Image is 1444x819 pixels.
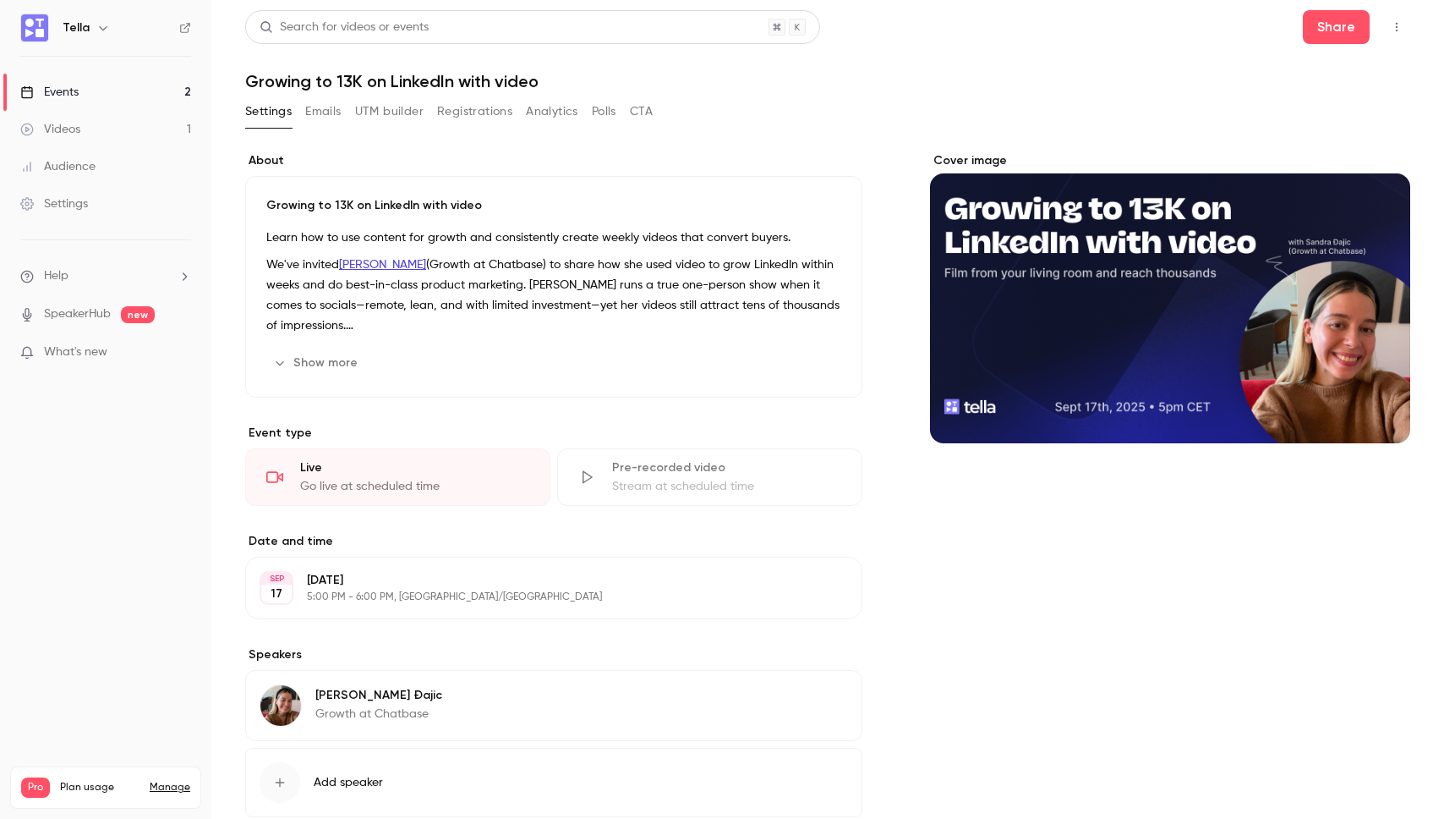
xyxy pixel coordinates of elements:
[245,152,862,169] label: About
[315,706,442,723] p: Growth at Chatbase
[245,71,1410,91] h1: Growing to 13K on LinkedIn with video
[526,98,578,125] button: Analytics
[266,197,841,214] p: Growing to 13K on LinkedIn with video
[930,152,1410,443] section: Cover image
[930,152,1410,169] label: Cover image
[60,781,139,794] span: Plan usage
[592,98,616,125] button: Polls
[171,345,191,360] iframe: Noticeable Trigger
[339,259,426,271] a: [PERSON_NAME]
[307,591,773,604] p: 5:00 PM - 6:00 PM, [GEOGRAPHIC_DATA]/[GEOGRAPHIC_DATA]
[261,573,292,585] div: SEP
[266,255,841,336] p: We've invited (Growth at Chatbase) to share how she used video to grow LinkedIn within weeks and ...
[271,585,282,602] p: 17
[150,781,190,794] a: Manage
[63,19,90,36] h6: Tella
[245,748,862,817] button: Add speaker
[245,533,862,550] label: Date and time
[245,448,550,506] div: LiveGo live at scheduled time
[260,19,429,36] div: Search for videos or events
[266,349,368,377] button: Show more
[314,774,383,791] span: Add speaker
[44,344,107,361] span: What's new
[266,228,841,248] p: Learn how to use content for growth and consistently create weekly videos that convert buyers.
[300,459,529,476] div: Live
[245,425,862,442] p: Event type
[437,98,512,125] button: Registrations
[44,267,68,285] span: Help
[305,98,341,125] button: Emails
[260,685,301,726] img: Sandra Đajic
[245,646,862,663] label: Speakers
[307,572,773,589] p: [DATE]
[21,14,48,41] img: Tella
[300,478,529,495] div: Go live at scheduled time
[630,98,653,125] button: CTA
[121,306,155,323] span: new
[245,670,862,741] div: Sandra Đajic[PERSON_NAME] ĐajicGrowth at Chatbase
[20,267,191,285] li: help-dropdown-opener
[315,687,442,704] p: [PERSON_NAME] Đajic
[20,158,96,175] div: Audience
[355,98,424,125] button: UTM builder
[1303,10,1370,44] button: Share
[20,195,88,212] div: Settings
[612,478,841,495] div: Stream at scheduled time
[20,84,79,101] div: Events
[20,121,80,138] div: Videos
[612,459,841,476] div: Pre-recorded video
[245,98,292,125] button: Settings
[44,305,111,323] a: SpeakerHub
[557,448,862,506] div: Pre-recorded videoStream at scheduled time
[21,778,50,798] span: Pro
